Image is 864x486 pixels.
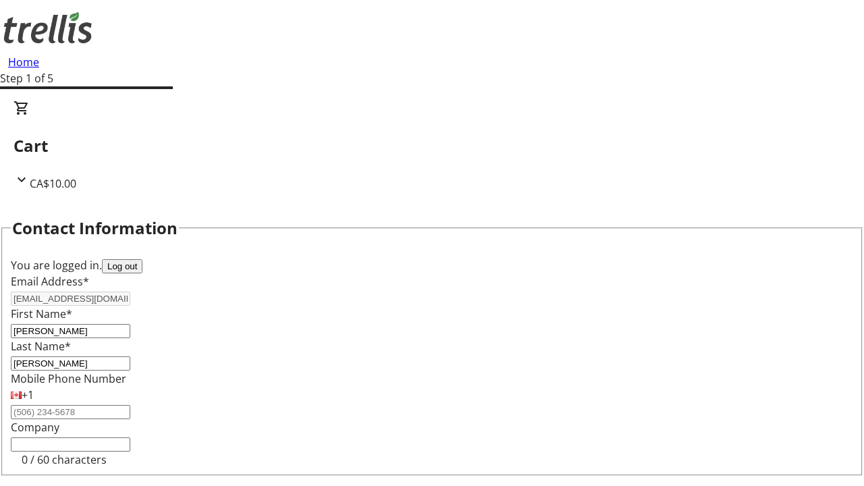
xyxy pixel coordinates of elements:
label: Email Address* [11,274,89,289]
input: (506) 234-5678 [11,405,130,419]
h2: Contact Information [12,216,178,240]
div: CartCA$10.00 [13,100,850,192]
button: Log out [102,259,142,273]
div: You are logged in. [11,257,853,273]
label: Last Name* [11,339,71,354]
span: CA$10.00 [30,176,76,191]
h2: Cart [13,134,850,158]
label: Company [11,420,59,435]
label: First Name* [11,306,72,321]
tr-character-limit: 0 / 60 characters [22,452,107,467]
label: Mobile Phone Number [11,371,126,386]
